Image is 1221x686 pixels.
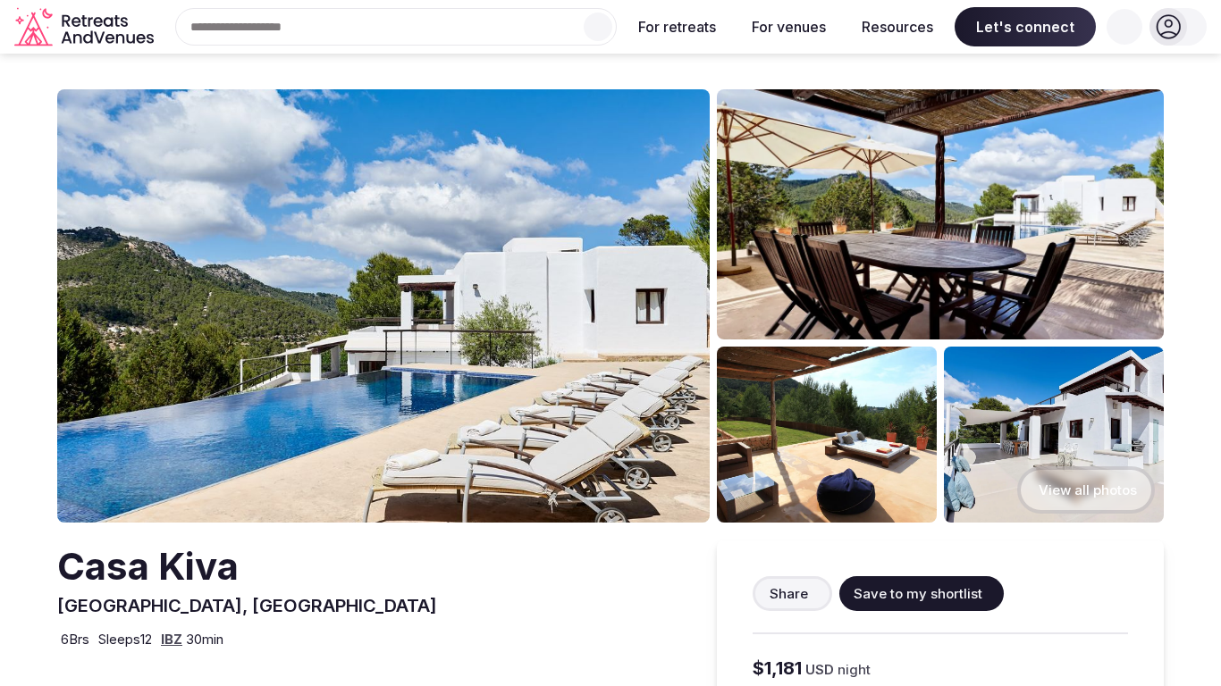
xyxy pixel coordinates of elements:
[770,584,808,603] span: Share
[847,7,947,46] button: Resources
[944,347,1164,523] img: Venue gallery photo
[57,595,437,616] span: [GEOGRAPHIC_DATA], [GEOGRAPHIC_DATA]
[805,660,834,679] span: USD
[161,631,182,648] a: IBZ
[854,584,982,603] span: Save to my shortlist
[61,630,89,648] span: 6 Brs
[737,7,840,46] button: For venues
[57,89,710,523] img: Venue cover photo
[753,656,802,681] span: $1,181
[753,576,832,611] button: Share
[955,7,1096,46] span: Let's connect
[57,540,239,593] h2: Casa Kiva
[14,7,157,47] svg: Retreats and Venues company logo
[98,630,152,648] span: Sleeps 12
[839,576,1004,611] button: Save to my shortlist
[1017,466,1155,514] button: View all photos
[14,7,157,47] a: Visit the homepage
[717,89,1164,339] img: Venue gallery photo
[624,7,730,46] button: For retreats
[838,660,871,679] span: night
[717,347,937,523] img: Venue gallery photo
[186,630,223,648] span: 30 min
